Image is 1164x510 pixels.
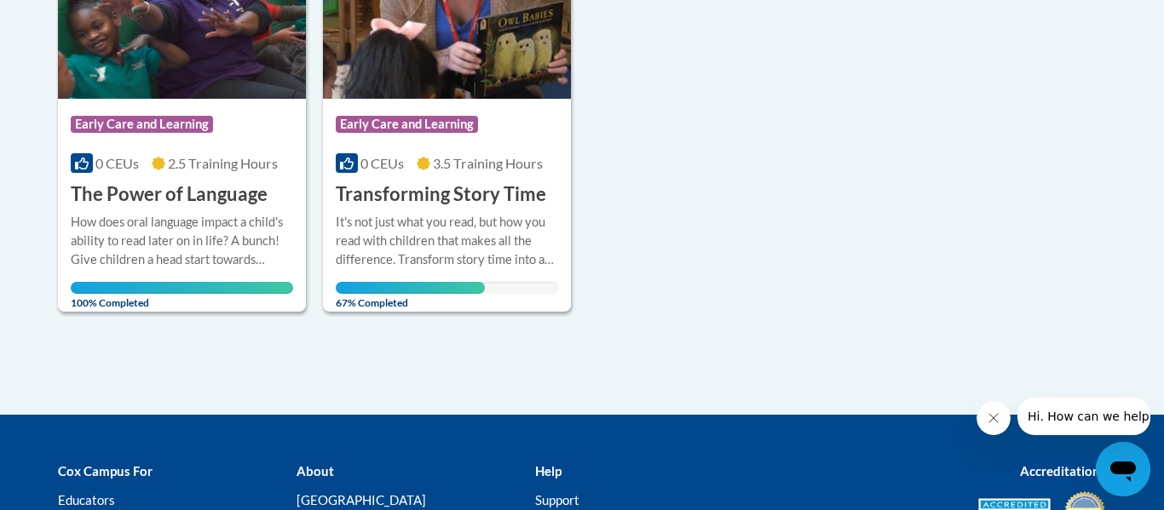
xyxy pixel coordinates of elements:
[297,492,426,507] a: [GEOGRAPHIC_DATA]
[1017,398,1150,435] iframe: Message from company
[336,181,546,208] h3: Transforming Story Time
[58,463,153,478] b: Cox Campus For
[71,116,213,133] span: Early Care and Learning
[336,213,558,269] div: It's not just what you read, but how you read with children that makes all the difference. Transf...
[297,463,334,478] b: About
[977,401,1011,435] iframe: Close message
[168,155,278,171] span: 2.5 Training Hours
[535,492,579,507] a: Support
[95,155,139,171] span: 0 CEUs
[336,116,478,133] span: Early Care and Learning
[1020,463,1106,478] b: Accreditations
[535,463,562,478] b: Help
[71,181,268,208] h3: The Power of Language
[336,282,485,309] span: 67% Completed
[360,155,404,171] span: 0 CEUs
[71,282,293,294] div: Your progress
[10,12,138,26] span: Hi. How can we help?
[58,492,115,507] a: Educators
[336,282,485,294] div: Your progress
[1096,442,1150,496] iframe: Button to launch messaging window
[71,282,293,309] span: 100% Completed
[71,213,293,269] div: How does oral language impact a child's ability to read later on in life? A bunch! Give children ...
[433,155,543,171] span: 3.5 Training Hours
